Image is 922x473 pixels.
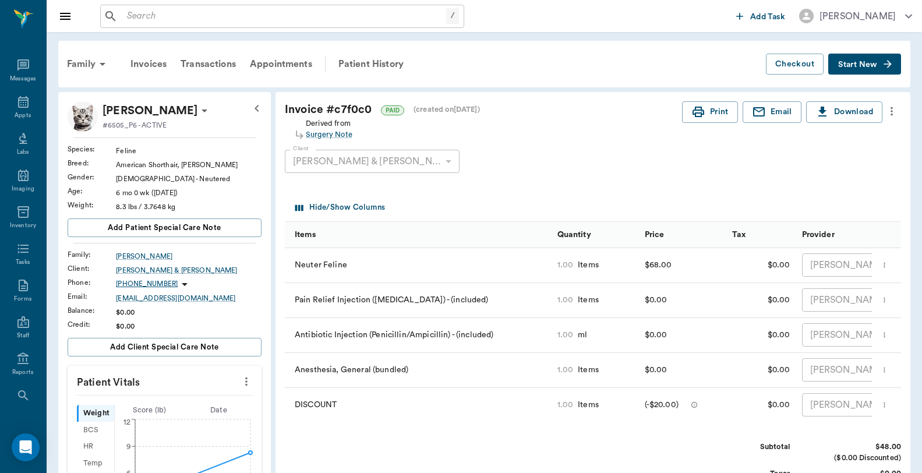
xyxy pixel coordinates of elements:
[285,388,552,423] div: DISCOUNT
[766,54,824,75] button: Checkout
[285,283,552,318] div: Pain Relief Injection ([MEDICAL_DATA]) - (included)
[552,221,639,248] div: Quantity
[17,331,29,340] div: Staff
[802,218,835,251] div: Provider
[68,366,262,395] p: Patient Vitals
[819,9,896,23] div: [PERSON_NAME]
[557,399,574,411] div: 1.00
[726,283,796,318] div: $0.00
[878,325,891,345] button: more
[381,106,404,115] span: PAID
[645,326,667,344] div: $0.00
[802,323,919,347] div: [PERSON_NAME]
[68,263,116,274] div: Client :
[68,305,116,316] div: Balance :
[116,321,262,331] div: $0.00
[802,253,919,277] div: [PERSON_NAME]
[68,291,116,302] div: Email :
[68,249,116,260] div: Family :
[122,8,446,24] input: Search
[557,329,574,341] div: 1.00
[77,439,114,456] div: HR
[703,442,790,453] div: Subtotal
[682,101,738,123] button: Print
[77,405,114,422] div: Weight
[414,104,480,115] div: (created on [DATE] )
[726,248,796,283] div: $0.00
[68,172,116,182] div: Gender :
[688,396,701,414] button: message
[726,353,796,388] div: $0.00
[790,5,921,27] button: [PERSON_NAME]
[306,129,352,140] a: Surgery Note
[726,221,796,248] div: Tax
[12,433,40,461] div: Open Intercom Messenger
[573,329,587,341] div: ml
[116,293,262,303] a: [EMAIL_ADDRESS][DOMAIN_NAME]
[77,455,114,472] div: Temp
[116,146,262,156] div: Feline
[68,218,262,237] button: Add patient Special Care Note
[882,101,901,121] button: more
[743,101,801,123] button: Email
[573,294,599,306] div: Items
[116,265,262,276] a: [PERSON_NAME] & [PERSON_NAME]
[645,291,667,309] div: $0.00
[243,50,319,78] a: Appointments
[285,248,552,283] div: Neuter Feline
[68,319,116,330] div: Credit :
[68,186,116,196] div: Age :
[557,259,574,271] div: 1.00
[645,361,667,379] div: $0.00
[878,255,891,275] button: more
[68,277,116,288] div: Phone :
[116,188,262,198] div: 6 mo 0 wk ([DATE])
[68,101,98,132] img: Profile Image
[68,338,262,356] button: Add client Special Care Note
[10,221,36,230] div: Inventory
[573,399,599,411] div: Items
[68,200,116,210] div: Weight :
[103,120,167,130] p: #6505_P6 - ACTIVE
[14,295,31,303] div: Forms
[285,221,552,248] div: Items
[116,202,262,212] div: 8.3 lbs / 3.7648 kg
[806,101,882,123] button: Download
[645,256,672,274] div: $68.00
[116,160,262,170] div: American Shorthair, [PERSON_NAME]
[237,372,256,391] button: more
[732,218,746,251] div: Tax
[116,279,178,289] p: [PHONE_NUMBER]
[557,364,574,376] div: 1.00
[116,251,262,262] a: [PERSON_NAME]
[802,288,919,312] div: [PERSON_NAME]
[10,75,37,83] div: Messages
[68,144,116,154] div: Species :
[285,101,682,118] div: Invoice # c7f0c0
[285,353,552,388] div: Anesthesia, General (bundled)
[12,368,34,377] div: Reports
[293,144,309,153] label: Client
[292,199,388,217] button: Select columns
[726,318,796,353] div: $0.00
[285,318,552,353] div: Antibiotic Injection (Penicillin/Ampicillin) - (included)
[184,405,253,416] div: Date
[878,360,891,380] button: more
[573,364,599,376] div: Items
[828,54,901,75] button: Start New
[331,50,411,78] a: Patient History
[12,185,34,193] div: Imaging
[639,221,726,248] div: Price
[108,221,221,234] span: Add patient Special Care Note
[174,50,243,78] a: Transactions
[446,8,459,24] div: /
[54,5,77,28] button: Close drawer
[110,341,219,354] span: Add client Special Care Note
[295,218,316,251] div: Items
